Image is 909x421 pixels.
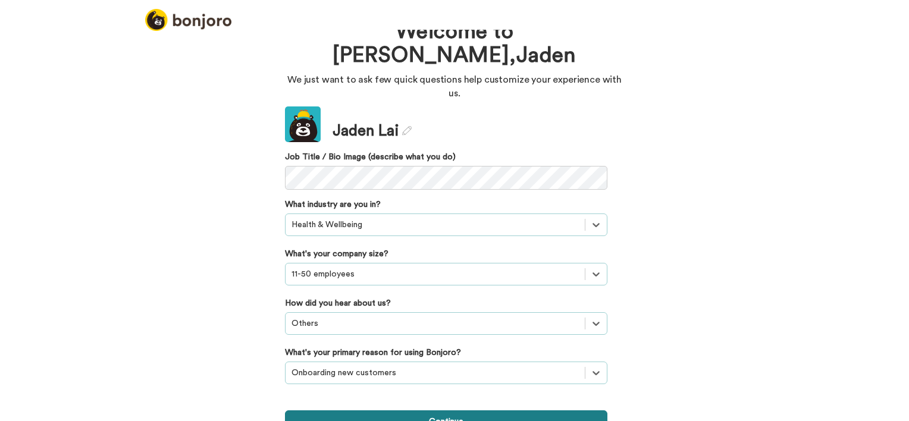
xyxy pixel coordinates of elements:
img: logo_full.png [145,9,231,31]
div: Jaden Lai [333,120,412,142]
p: We just want to ask few quick questions help customize your experience with us. [285,73,624,100]
label: What's your company size? [285,248,388,260]
h1: Welcome to [PERSON_NAME], Jaden [321,20,588,67]
label: What's your primary reason for using Bonjoro? [285,347,461,359]
label: Job Title / Bio Image (describe what you do) [285,151,607,163]
label: How did you hear about us? [285,297,391,309]
label: What industry are you in? [285,199,381,211]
